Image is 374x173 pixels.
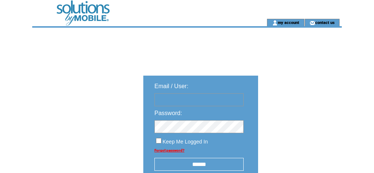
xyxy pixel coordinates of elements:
a: Forgot password? [154,148,184,152]
img: account_icon.gif [272,20,278,26]
a: my account [278,20,299,25]
a: contact us [315,20,335,25]
img: contact_us_icon.gif [310,20,315,26]
span: Email / User: [154,83,188,89]
span: Keep Me Logged In [163,139,208,145]
span: Password: [154,110,182,116]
